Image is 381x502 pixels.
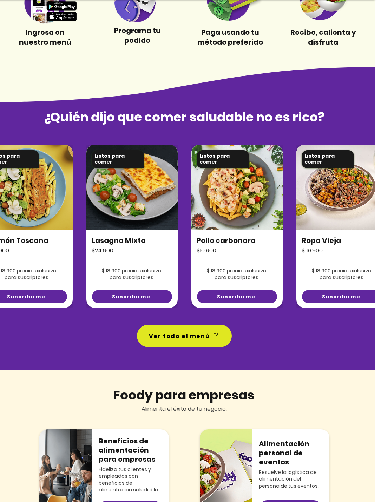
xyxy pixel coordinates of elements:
[94,152,125,166] span: Listos para comer
[304,152,335,166] span: Listos para comer
[197,236,256,245] span: Pollo carbonara
[102,267,161,281] span: $ 18.900 precio exclusivo para suscriptores
[92,290,172,303] a: Suscribirme
[112,293,150,300] span: Suscribirme
[19,27,71,47] span: Ingresa en nuestro menú
[92,236,146,245] span: Lasagna Mixta
[197,27,263,47] span: Paga usando tu método preferido
[113,386,255,404] span: Foody para empresas
[259,469,319,489] span: Resuelve la logística de alimentación del persona de tus eventos.
[207,267,266,281] span: $ 18.900 precio exclusivo para suscriptores
[99,466,158,494] span: Fideliza tus clientes y empleados con beneficios de alimentación saludable
[191,145,283,230] img: foody-sancocho-valluno-con-pierna-pernil.png
[149,332,210,341] span: Ver todo el menú
[259,439,309,467] span: Alimentación personal de eventos
[290,27,356,47] span: Recibe, calienta y disfruta
[7,293,45,300] span: Suscribirme
[197,246,216,255] span: $10.900
[302,246,323,255] span: $ 19.900
[99,436,155,464] span: Beneficios de alimentación para empresas
[86,145,178,230] img: foody-sancocho-valluno-con-pierna-pernil.png
[312,267,371,281] span: $ 18.900 precio exclusivo para suscriptores
[322,293,360,300] span: Suscribirme
[217,293,255,300] span: Suscribirme
[199,152,230,166] span: Listos para comer
[197,290,277,303] a: Suscribirme
[92,246,113,255] span: $24.900
[114,26,161,45] span: Programa tu pedido
[302,236,341,245] span: Ropa Vieja
[137,325,232,347] a: Ver todo el menú
[44,108,324,126] span: ¿Quién dijo que comer saludable no es rico?
[340,461,374,495] iframe: Messagebird Livechat Widget
[142,405,227,413] span: Alimenta el éxito de tu negocio.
